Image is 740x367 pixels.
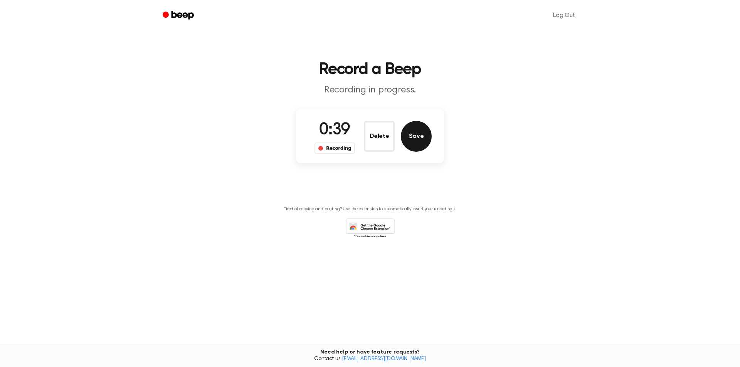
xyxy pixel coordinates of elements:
span: Contact us [5,356,735,363]
a: Beep [157,8,201,23]
h1: Record a Beep [173,62,567,78]
button: Delete Audio Record [364,121,395,152]
span: 0:39 [319,122,350,138]
p: Tired of copying and pasting? Use the extension to automatically insert your recordings. [284,206,456,212]
div: Recording [314,142,355,154]
p: Recording in progress. [222,84,518,97]
a: [EMAIL_ADDRESS][DOMAIN_NAME] [342,356,426,362]
button: Save Audio Record [401,121,432,152]
a: Log Out [545,6,583,25]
